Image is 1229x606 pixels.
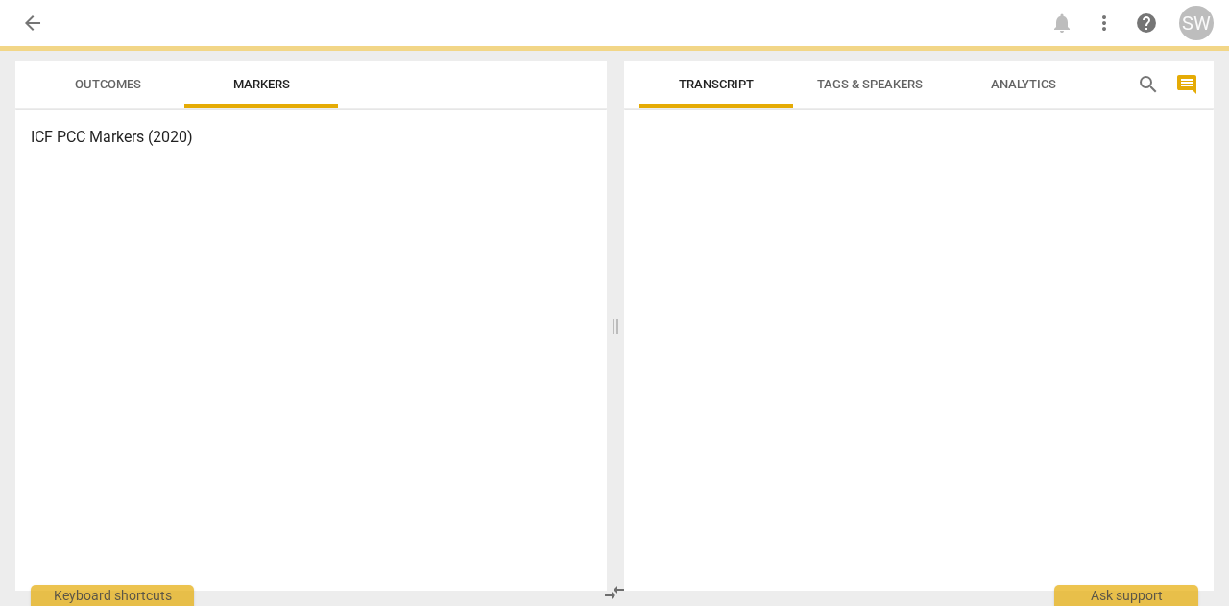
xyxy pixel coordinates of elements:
[1171,69,1202,100] button: Show/Hide comments
[1135,12,1158,35] span: help
[1179,6,1214,40] button: SW
[31,585,194,606] div: Keyboard shortcuts
[31,126,591,149] h3: ICF PCC Markers (2020)
[1175,73,1198,96] span: comment
[21,12,44,35] span: arrow_back
[817,77,923,91] span: Tags & Speakers
[603,581,626,604] span: compare_arrows
[75,77,141,91] span: Outcomes
[991,77,1056,91] span: Analytics
[233,77,290,91] span: Markers
[1129,6,1164,40] a: Help
[1054,585,1198,606] div: Ask support
[1133,69,1164,100] button: Search
[1137,73,1160,96] span: search
[1093,12,1116,35] span: more_vert
[679,77,754,91] span: Transcript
